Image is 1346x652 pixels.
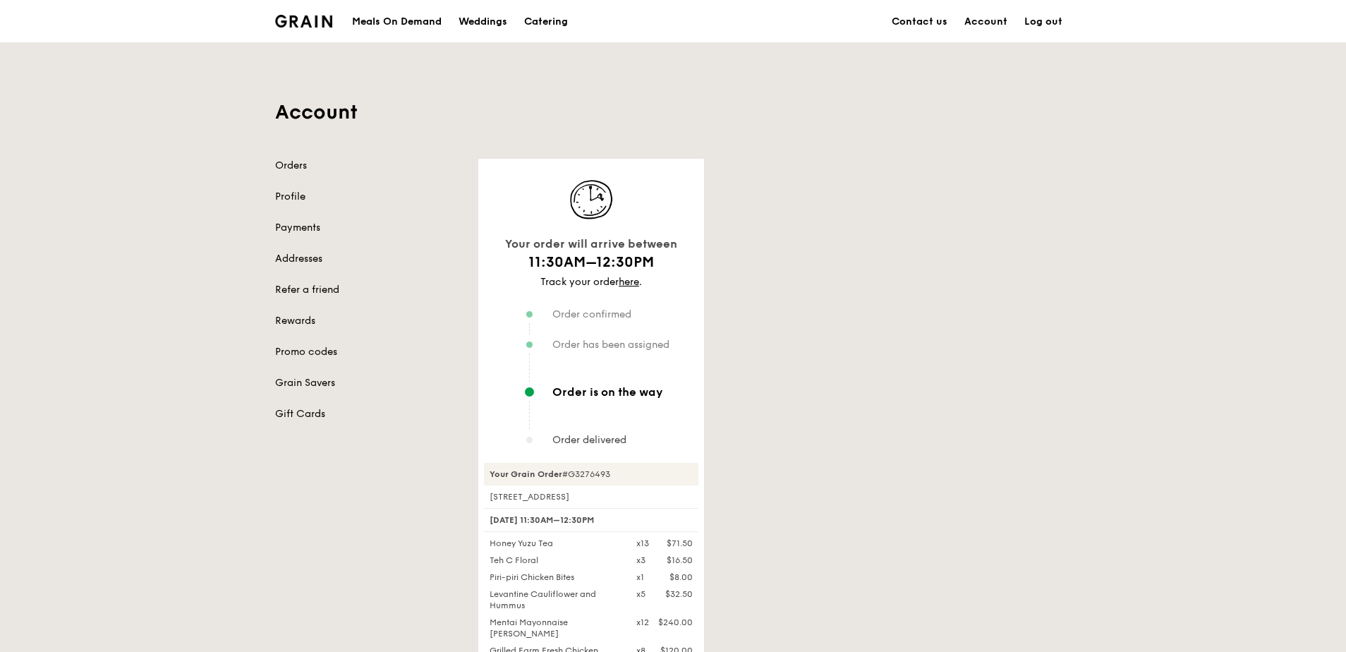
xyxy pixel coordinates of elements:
span: Order has been assigned [552,339,669,351]
a: Gift Cards [275,407,461,421]
div: $32.50 [665,588,693,600]
a: here [619,276,639,288]
h1: 11:30AM–12:30PM [484,253,698,272]
div: $16.50 [667,555,693,566]
a: Account [956,1,1016,43]
a: Promo codes [275,345,461,359]
div: x13 [636,538,649,549]
span: Order is on the way [552,386,663,398]
div: Track your order . [484,275,698,289]
div: Catering [524,1,568,43]
a: Log out [1016,1,1071,43]
div: #G3276493 [484,463,698,485]
a: Contact us [883,1,956,43]
h1: Account [275,99,1071,125]
div: Meals On Demand [352,1,442,43]
div: [STREET_ADDRESS] [484,491,698,502]
a: Orders [275,159,461,173]
div: Mentai Mayonnaise [PERSON_NAME] [481,617,628,639]
a: Rewards [275,314,461,328]
div: Your order will arrive between [484,235,698,253]
div: Levantine Cauliflower and Hummus [481,588,628,611]
div: [DATE] 11:30AM–12:30PM [484,508,698,532]
a: Weddings [450,1,516,43]
div: x3 [636,555,645,566]
div: $71.50 [667,538,693,549]
div: Honey Yuzu Tea [481,538,628,549]
a: Addresses [275,252,461,266]
img: Grain [275,15,332,28]
img: icon-track-normal@2x.d40d1303.png [556,176,626,224]
span: Order confirmed [552,308,631,320]
div: Weddings [459,1,507,43]
a: Refer a friend [275,283,461,297]
div: x12 [636,617,649,628]
div: $8.00 [669,572,693,583]
span: Order delivered [552,434,626,446]
div: $240.00 [658,617,693,628]
a: Profile [275,190,461,204]
div: Piri-piri Chicken Bites [481,572,628,583]
div: Teh C Floral [481,555,628,566]
a: Catering [516,1,576,43]
div: x5 [636,588,645,600]
div: x1 [636,572,644,583]
a: Grain Savers [275,376,461,390]
strong: Your Grain Order [490,469,562,479]
a: Payments [275,221,461,235]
